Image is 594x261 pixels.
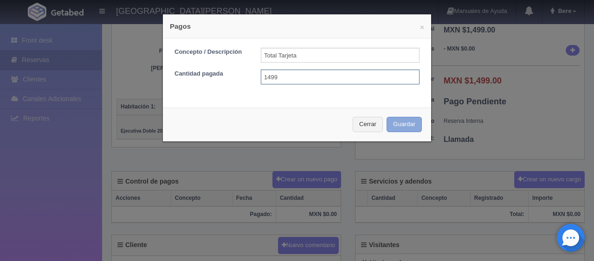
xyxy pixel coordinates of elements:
button: Guardar [387,117,422,132]
label: Cantidad pagada [168,70,254,78]
h4: Pagos [170,21,424,31]
button: Cerrar [353,117,383,132]
label: Concepto / Descripción [168,48,254,57]
button: × [420,24,424,31]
